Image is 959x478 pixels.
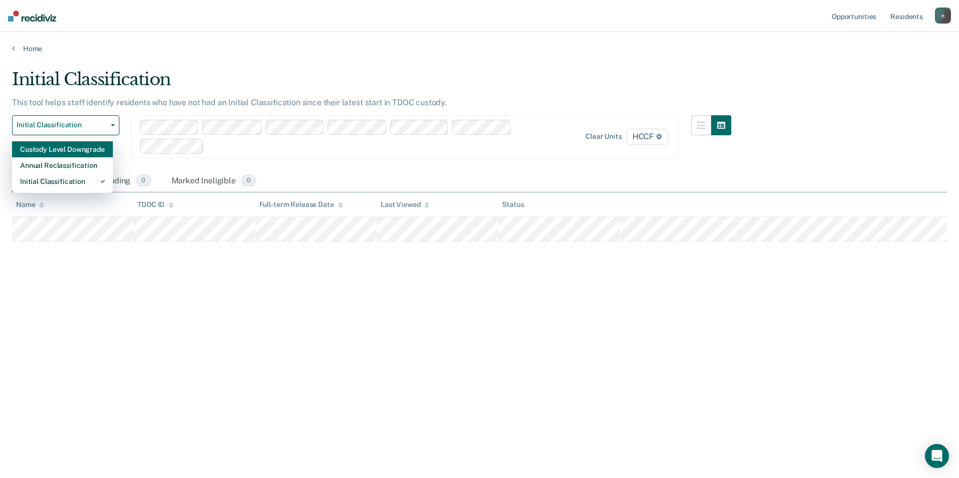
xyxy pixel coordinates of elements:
button: Initial Classification [12,115,119,135]
div: Name [16,200,44,209]
img: Recidiviz [8,11,56,22]
a: Home [12,44,947,53]
span: 0 [241,174,256,187]
div: Annual Reclassification [20,157,105,173]
button: n [935,8,951,24]
div: Initial Classification [12,69,731,98]
span: Initial Classification [17,121,107,129]
p: This tool helps staff identify residents who have not had an Initial Classification since their l... [12,98,447,107]
span: HCCF [626,129,669,145]
span: 0 [135,174,151,187]
div: Pending0 [98,170,153,192]
div: Open Intercom Messenger [925,444,949,468]
div: Status [502,200,524,209]
div: Full-term Release Date [259,200,343,209]
div: Custody Level Downgrade [20,141,105,157]
div: TDOC ID [137,200,174,209]
div: Marked Ineligible0 [170,170,259,192]
div: Clear units [585,132,622,141]
div: Initial Classification [20,173,105,189]
div: Last Viewed [381,200,429,209]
